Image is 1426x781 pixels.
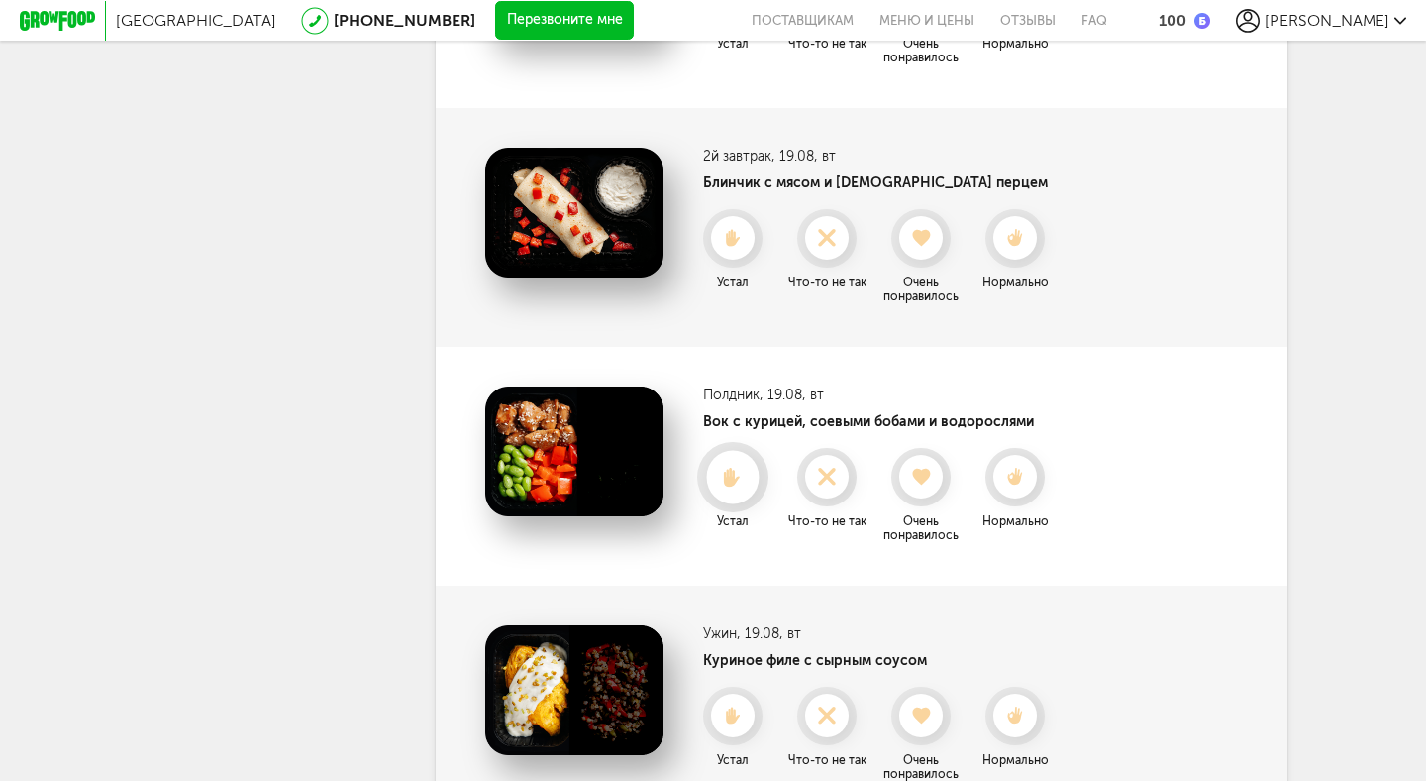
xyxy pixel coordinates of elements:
[334,11,475,30] a: [PHONE_NUMBER]
[970,276,1060,289] div: Нормально
[703,413,1060,430] h4: Вок с курицей, соевыми бобами и водорослями
[760,387,824,403] span: , 19.08, вт
[485,625,663,755] img: Куриное филе с сырным соусом
[782,753,871,767] div: Что-то не так
[876,37,966,64] div: Очень понравилось
[688,514,777,528] div: Устал
[876,514,966,542] div: Очень понравилось
[782,514,871,528] div: Что-то не так
[703,652,1060,669] h4: Куриное филе с сырным соусом
[116,11,276,30] span: [GEOGRAPHIC_DATA]
[688,753,777,767] div: Устал
[1159,11,1186,30] div: 100
[703,148,1060,165] h3: 2й завтрак
[495,1,634,41] button: Перезвоните мне
[703,387,1060,403] h3: Полдник
[970,37,1060,51] div: Нормально
[688,276,777,289] div: Устал
[876,753,966,781] div: Очень понравилось
[485,387,663,516] img: Вок с курицей, соевыми бобами и водорослями
[1265,11,1389,30] span: [PERSON_NAME]
[737,625,801,642] span: , 19.08, вт
[782,37,871,51] div: Что-то не так
[970,753,1060,767] div: Нормально
[703,625,1060,642] h3: Ужин
[688,37,777,51] div: Устал
[703,174,1060,191] h4: Блинчик с мясом и [DEMOGRAPHIC_DATA] перцем
[771,148,836,165] span: , 19.08, вт
[782,276,871,289] div: Что-то не так
[876,276,966,303] div: Очень понравилось
[970,514,1060,528] div: Нормально
[1194,13,1210,29] img: bonus_b.cdccf46.png
[485,148,663,278] img: Блинчик с мясом и болгарским перцем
